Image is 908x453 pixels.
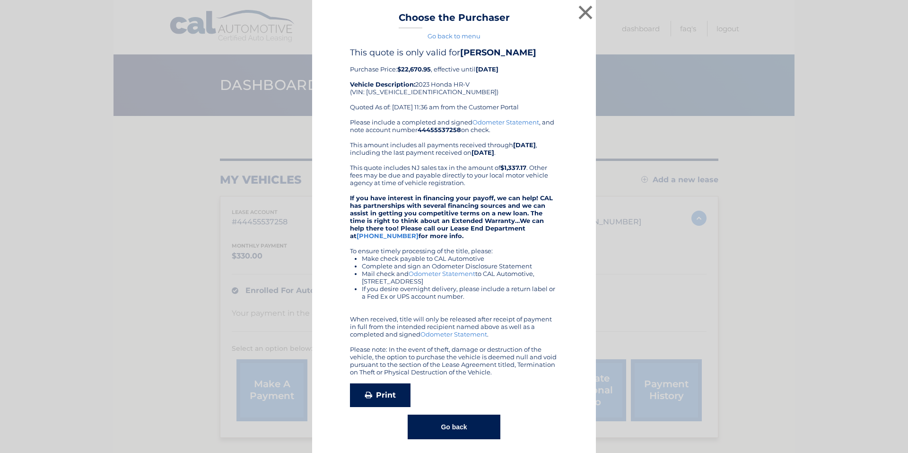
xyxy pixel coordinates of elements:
[362,262,558,270] li: Complete and sign an Odometer Disclosure Statement
[362,255,558,262] li: Make check payable to CAL Automotive
[362,285,558,300] li: If you desire overnight delivery, please include a return label or a Fed Ex or UPS account number.
[418,126,461,133] b: 44455537258
[362,270,558,285] li: Mail check and to CAL Automotive, [STREET_ADDRESS]
[357,232,419,240] a: [PHONE_NUMBER]
[460,47,536,58] b: [PERSON_NAME]
[471,149,494,156] b: [DATE]
[513,141,536,149] b: [DATE]
[408,415,500,439] button: Go back
[350,118,558,376] div: Please include a completed and signed , and note account number on check. This amount includes al...
[350,383,410,407] a: Print
[350,47,558,118] div: Purchase Price: , effective until 2023 Honda HR-V (VIN: [US_VEHICLE_IDENTIFICATION_NUMBER]) Quote...
[350,194,553,240] strong: If you have interest in financing your payoff, we can help! CAL has partnerships with several fin...
[399,12,510,28] h3: Choose the Purchaser
[500,164,526,171] b: $1,337.17
[409,270,475,277] a: Odometer Statement
[576,3,595,22] button: ×
[350,47,558,58] h4: This quote is only valid for
[472,118,539,126] a: Odometer Statement
[350,80,415,88] strong: Vehicle Description:
[397,65,431,73] b: $22,670.95
[428,32,480,40] a: Go back to menu
[420,330,487,338] a: Odometer Statement
[476,65,498,73] b: [DATE]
